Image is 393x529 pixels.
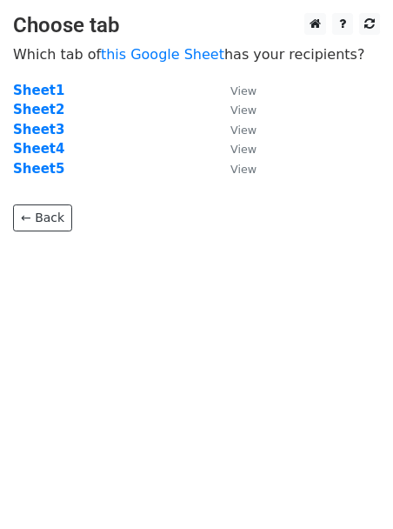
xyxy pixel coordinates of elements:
a: View [213,83,256,98]
a: View [213,102,256,117]
a: Sheet5 [13,161,64,177]
a: Sheet4 [13,141,64,157]
a: View [213,161,256,177]
small: View [230,143,256,156]
p: Which tab of has your recipients? [13,45,380,64]
a: View [213,122,256,137]
small: View [230,163,256,176]
small: View [230,104,256,117]
a: ← Back [13,204,72,231]
h3: Choose tab [13,13,380,38]
a: Sheet1 [13,83,64,98]
small: View [230,124,256,137]
small: View [230,84,256,97]
a: this Google Sheet [101,46,224,63]
a: Sheet3 [13,122,64,137]
a: View [213,141,256,157]
a: Sheet2 [13,102,64,117]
